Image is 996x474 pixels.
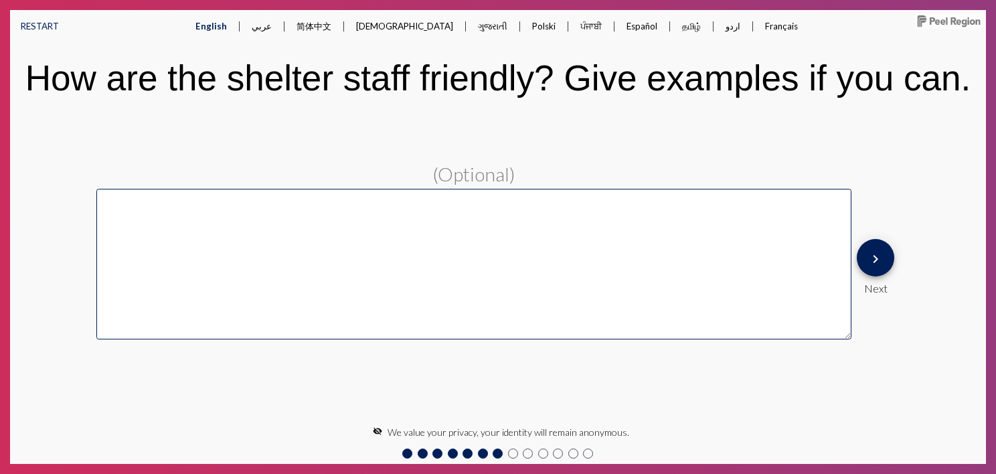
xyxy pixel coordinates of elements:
button: عربي [241,10,282,42]
button: RESTART [10,10,70,42]
button: ਪੰਜਾਬੀ [570,10,612,43]
mat-icon: keyboard_arrow_right [867,251,884,267]
mat-icon: visibility_off [373,426,382,436]
button: اردو [715,10,751,42]
span: We value your privacy, your identity will remain anonymous. [388,426,629,438]
button: Français [754,10,809,42]
div: Next [857,276,894,295]
button: ગુજરાતી [467,10,518,43]
button: தமிழ் [671,10,712,43]
button: Polski [521,10,566,42]
button: [DEMOGRAPHIC_DATA] [345,10,464,42]
button: English [185,10,238,42]
img: Peel-Region-horiz-notag-K.jpg [916,13,983,29]
button: 简体中文 [286,10,342,44]
span: (Optional) [432,163,515,185]
div: How are the shelter staff friendly? Give examples if you can. [25,58,971,98]
button: Español [616,10,668,42]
